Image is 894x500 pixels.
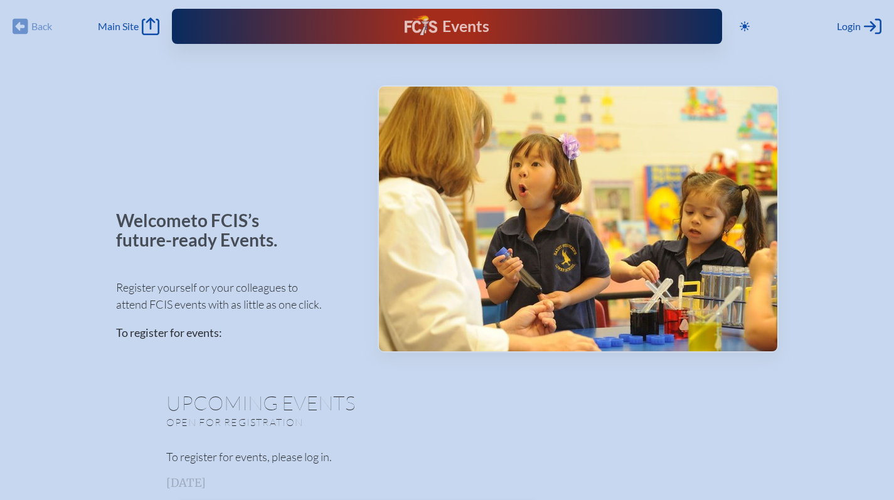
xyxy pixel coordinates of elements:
p: Register yourself or your colleagues to attend FCIS events with as little as one click. [116,279,358,313]
h1: Upcoming Events [166,393,728,413]
p: Open for registration [166,416,498,428]
span: Login [837,20,861,33]
p: To register for events, please log in. [166,449,728,465]
div: FCIS Events — Future ready [329,15,564,38]
a: Main Site [98,18,159,35]
p: Welcome to FCIS’s future-ready Events. [116,211,292,250]
span: Main Site [98,20,139,33]
h3: [DATE] [166,477,728,489]
p: To register for events: [116,324,358,341]
img: Events [379,87,777,351]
